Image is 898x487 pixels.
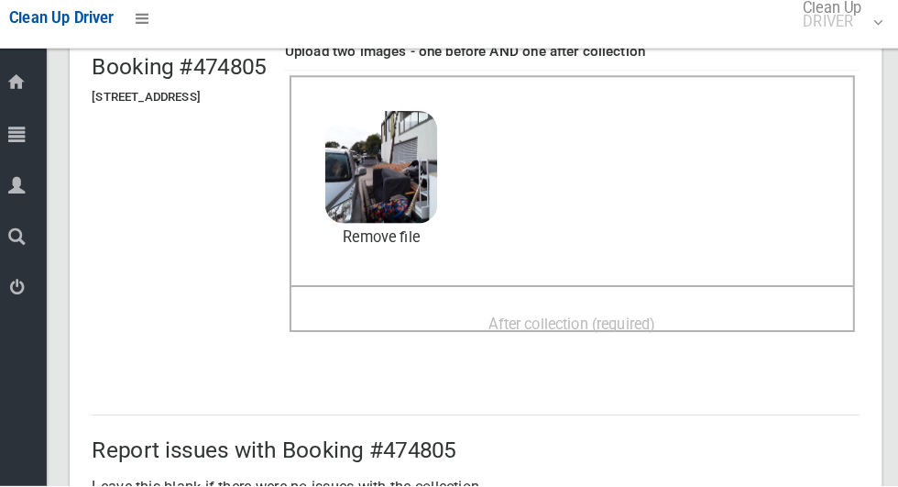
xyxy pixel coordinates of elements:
[103,65,273,89] h2: Booking #474805
[291,54,854,70] h4: Upload two images - one before AND one after collection
[103,100,273,113] h5: [STREET_ADDRESS]
[331,230,441,258] a: Remove file
[22,16,125,43] a: Clean Up Driver
[799,26,857,39] small: DRIVER
[790,12,875,39] span: Clean Up
[491,320,654,338] span: After collection (required)
[103,440,854,464] h2: Report issues with Booking #474805
[22,20,125,38] span: Clean Up Driver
